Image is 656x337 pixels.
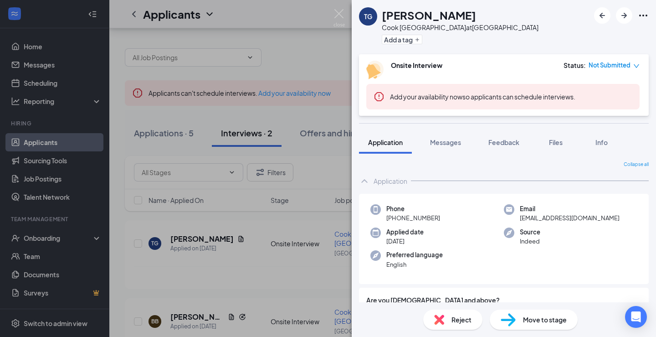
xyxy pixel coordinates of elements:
h1: [PERSON_NAME] [382,7,476,23]
span: [DATE] [386,237,424,246]
svg: ChevronUp [359,176,370,187]
svg: ArrowRight [619,10,630,21]
span: Collapse all [624,161,649,168]
div: Status : [564,61,586,70]
button: ArrowRight [616,7,632,24]
span: Source [520,228,540,237]
button: PlusAdd a tag [382,35,422,44]
span: Files [549,138,563,146]
span: [PHONE_NUMBER] [386,213,440,223]
svg: Plus [415,37,420,42]
svg: Ellipses [638,10,649,21]
div: Open Intercom Messenger [625,306,647,328]
span: down [633,63,640,69]
span: Messages [430,138,461,146]
span: English [386,260,443,269]
span: Move to stage [523,315,567,325]
button: Add your availability now [390,92,462,101]
svg: Error [374,91,384,102]
span: so applicants can schedule interviews. [390,93,575,101]
button: ArrowLeftNew [594,7,610,24]
span: Email [520,204,620,213]
b: Onsite Interview [391,61,442,69]
span: Indeed [520,237,540,246]
div: Cook [GEOGRAPHIC_DATA] at [GEOGRAPHIC_DATA] [382,23,538,32]
span: Preferred language [386,250,443,259]
span: Applied date [386,228,424,237]
span: Application [368,138,403,146]
span: Feedback [488,138,519,146]
div: TG [364,12,372,21]
span: [EMAIL_ADDRESS][DOMAIN_NAME] [520,213,620,223]
span: Reject [451,315,471,325]
div: Application [374,176,407,186]
span: Are you [DEMOGRAPHIC_DATA] and above? [366,295,500,305]
span: Info [595,138,608,146]
span: Not Submitted [589,61,630,70]
span: Phone [386,204,440,213]
svg: ArrowLeftNew [597,10,608,21]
